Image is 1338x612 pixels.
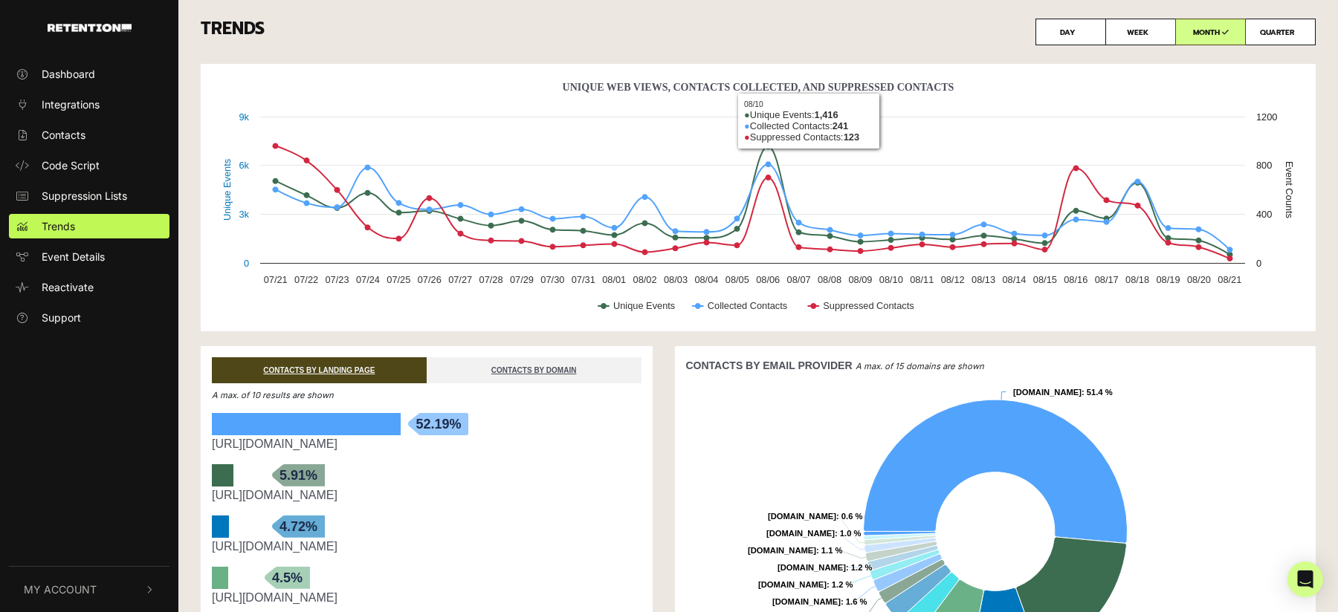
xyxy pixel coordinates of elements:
text: 07/22 [294,274,318,285]
text: 07/26 [418,274,442,285]
tspan: [DOMAIN_NAME] [778,563,846,572]
text: 08/19 [1156,274,1180,285]
text: 0 [244,258,249,269]
text: 400 [1256,209,1272,220]
text: 07/31 [572,274,595,285]
text: 08/14 [1002,274,1026,285]
div: https://gamemasterinvesting.com/war-room/vsl/ [212,435,641,453]
text: 08/03 [664,274,688,285]
text: 08/13 [972,274,995,285]
tspan: [DOMAIN_NAME] [768,512,836,521]
label: WEEK [1105,19,1176,45]
tspan: [DOMAIN_NAME] [766,529,835,538]
text: 07/25 [387,274,410,285]
tspan: [DOMAIN_NAME] [758,580,827,589]
text: 08/07 [787,274,811,285]
div: https://gamemasterinvesting.com/war-room-trinity-vsl/ [212,589,641,607]
a: Integrations [9,92,169,117]
text: 08/20 [1187,274,1211,285]
span: Suppression Lists [42,188,127,204]
a: Reactivate [9,275,169,299]
tspan: [DOMAIN_NAME] [748,546,816,555]
a: [URL][DOMAIN_NAME] [212,489,337,501]
a: Code Script [9,153,169,178]
text: 08/02 [633,274,657,285]
span: 52.19% [408,413,468,435]
div: Open Intercom Messenger [1287,561,1323,597]
label: MONTH [1175,19,1246,45]
text: : 1.0 % [766,529,861,538]
text: 800 [1256,160,1272,171]
text: 07/23 [326,274,349,285]
a: Support [9,305,169,330]
text: 08/16 [1064,274,1087,285]
span: Support [42,310,81,325]
text: : 1.1 % [748,546,842,555]
a: CONTACTS BY LANDING PAGE [212,357,427,383]
span: Event Details [42,249,105,264]
text: Unique Web Views, Contacts Collected, And Suppressed Contacts [563,82,954,93]
text: 08/10 [879,274,903,285]
span: Code Script [42,157,100,173]
a: CONTACTS BY DOMAIN [427,357,641,383]
span: Contacts [42,127,85,143]
div: https://pro.stealthmodeinvesting.com/ [212,538,641,556]
text: 0 [1256,258,1261,269]
text: 08/18 [1125,274,1149,285]
a: Dashboard [9,62,169,86]
text: 08/11 [910,274,934,285]
text: 08/21 [1218,274,1241,285]
text: Event Counts [1284,161,1295,218]
text: : 1.2 % [778,563,872,572]
text: : 1.2 % [758,580,853,589]
text: 9k [239,111,249,123]
text: 08/17 [1095,274,1119,285]
span: Trends [42,218,75,234]
text: 07/30 [540,274,564,285]
em: A max. of 15 domains are shown [856,361,984,371]
text: Collected Contacts [708,300,787,311]
text: 07/27 [448,274,472,285]
svg: Unique Web Views, Contacts Collected, And Suppressed Contacts [212,75,1305,328]
strong: CONTACTS BY EMAIL PROVIDER [686,359,853,371]
img: Retention.com [48,24,132,32]
text: Unique Events [613,300,675,311]
span: 5.91% [272,464,325,486]
a: [URL][DOMAIN_NAME] [212,437,337,450]
a: Trends [9,214,169,238]
label: QUARTER [1245,19,1316,45]
a: Suppression Lists [9,183,169,208]
span: Dashboard [42,66,95,82]
text: 08/15 [1033,274,1057,285]
text: : 51.4 % [1013,388,1113,397]
text: 08/09 [848,274,872,285]
text: 07/28 [479,274,503,285]
text: 08/08 [818,274,841,285]
span: 4.5% [265,567,310,589]
button: My Account [9,567,169,612]
span: Reactivate [42,279,94,295]
text: : 0.6 % [768,512,862,521]
text: 6k [239,160,249,171]
text: 07/29 [510,274,534,285]
text: 3k [239,209,249,220]
text: 1200 [1256,111,1277,123]
a: [URL][DOMAIN_NAME] [212,591,337,604]
a: Event Details [9,244,169,269]
text: Unique Events [222,159,233,221]
span: 4.72% [272,515,325,538]
em: A max. of 10 results are shown [212,390,334,400]
text: 08/12 [941,274,965,285]
text: 08/05 [725,274,749,285]
a: Contacts [9,123,169,147]
text: 07/21 [264,274,288,285]
text: Suppressed Contacts [823,300,914,311]
span: Integrations [42,97,100,112]
span: My Account [24,582,97,597]
text: 08/06 [756,274,780,285]
text: : 1.6 % [772,597,867,606]
tspan: [DOMAIN_NAME] [1013,388,1082,397]
div: https://stealthmodeinvesting.com/nuclear-network/ [212,486,641,504]
tspan: [DOMAIN_NAME] [772,597,841,606]
a: [URL][DOMAIN_NAME] [212,540,337,553]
